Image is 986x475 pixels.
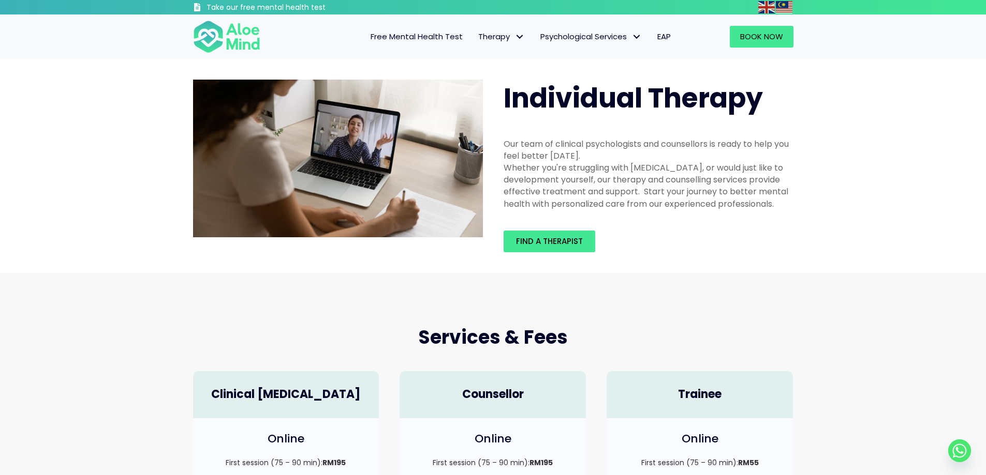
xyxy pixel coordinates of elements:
img: Therapy online individual [193,80,483,237]
a: Whatsapp [948,439,971,462]
strong: RM195 [322,457,346,468]
img: Aloe mind Logo [193,20,260,54]
h4: Clinical [MEDICAL_DATA] [203,387,369,403]
strong: RM195 [529,457,553,468]
span: Book Now [740,31,783,42]
h4: Online [617,431,783,447]
span: Therapy [478,31,525,42]
strong: RM55 [738,457,759,468]
h4: Online [410,431,576,447]
a: Find a therapist [504,231,595,252]
div: Our team of clinical psychologists and counsellors is ready to help you feel better [DATE]. [504,138,793,162]
div: Whether you're struggling with [MEDICAL_DATA], or would just like to development yourself, our th... [504,162,793,210]
span: Services & Fees [418,324,568,350]
p: First session (75 – 90 min): [617,457,783,468]
nav: Menu [274,26,679,48]
h4: Online [203,431,369,447]
h4: Trainee [617,387,783,403]
span: Psychological Services [540,31,642,42]
a: Psychological ServicesPsychological Services: submenu [533,26,650,48]
img: en [758,1,775,13]
a: EAP [650,26,679,48]
a: TherapyTherapy: submenu [470,26,533,48]
span: Individual Therapy [504,79,763,117]
span: Psychological Services: submenu [629,29,644,44]
p: First session (75 – 90 min): [410,457,576,468]
span: Therapy: submenu [512,29,527,44]
span: Free Mental Health Test [371,31,463,42]
span: Find a therapist [516,236,583,247]
p: First session (75 – 90 min): [203,457,369,468]
h3: Take our free mental health test [207,3,381,13]
a: English [758,1,776,13]
h4: Counsellor [410,387,576,403]
a: Take our free mental health test [193,3,381,14]
a: Malay [776,1,793,13]
img: ms [776,1,792,13]
span: EAP [657,31,671,42]
a: Book Now [730,26,793,48]
a: Free Mental Health Test [363,26,470,48]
